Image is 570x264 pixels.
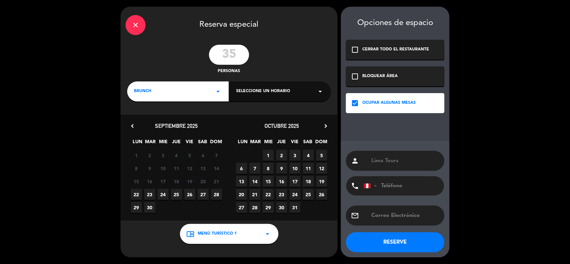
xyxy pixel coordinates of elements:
span: 9 [276,163,287,174]
div: Opciones de espacio [346,18,444,28]
span: 9 [144,163,155,174]
span: 1 [131,150,142,161]
span: 5 [184,150,195,161]
span: 8 [263,163,274,174]
span: 19 [184,176,195,187]
span: 4 [171,150,182,161]
span: BRUNCH [134,88,151,95]
i: arrow_drop_down [316,87,324,95]
span: MAR [250,138,261,149]
span: 29 [263,202,274,213]
span: 23 [144,189,155,200]
span: 10 [158,163,169,174]
span: 22 [131,189,142,200]
span: 20 [236,189,247,200]
span: 15 [131,176,142,187]
span: 13 [236,176,247,187]
span: DOM [210,138,221,149]
span: 1 [263,150,274,161]
i: close [132,21,140,29]
div: Reserva especial [121,7,338,41]
span: 15 [263,176,274,187]
span: MIE [263,138,274,149]
span: 19 [316,176,327,187]
span: 30 [276,202,287,213]
span: 30 [144,202,155,213]
span: 11 [171,163,182,174]
span: 28 [211,189,222,200]
span: 3 [290,150,301,161]
span: 11 [303,163,314,174]
span: 20 [198,176,209,187]
span: septiembre 2025 [155,122,198,129]
span: SAB [197,138,208,149]
span: 16 [144,176,155,187]
div: BLOQUEAR ÁREA [362,73,398,80]
i: email [351,212,359,220]
input: Correo Electrónico [371,211,439,220]
span: 2 [276,150,287,161]
button: RESERVE [346,232,444,252]
span: 17 [158,176,169,187]
i: chevron_right [322,122,329,129]
input: 0 [209,45,249,65]
span: 31 [290,202,301,213]
span: 14 [249,176,260,187]
span: 2 [144,150,155,161]
span: 7 [211,150,222,161]
i: check_box_outline_blank [351,72,359,80]
i: phone [351,182,359,190]
span: 24 [290,189,301,200]
span: SELECCIONE UN HORARIO [236,88,290,95]
i: check_box_outline_blank [351,46,359,54]
span: 27 [198,189,209,200]
span: 6 [198,150,209,161]
span: 28 [249,202,260,213]
span: 12 [316,163,327,174]
span: JUE [171,138,182,149]
span: 21 [249,189,260,200]
span: 27 [236,202,247,213]
span: JUE [276,138,287,149]
span: 6 [236,163,247,174]
input: Teléfono [364,176,437,196]
input: Nombre [371,156,439,166]
span: SAB [302,138,313,149]
span: 29 [131,202,142,213]
span: MAR [145,138,156,149]
span: 21 [211,176,222,187]
span: 24 [158,189,169,200]
span: 22 [263,189,274,200]
span: 13 [198,163,209,174]
span: 23 [276,189,287,200]
span: Menú turístico 1 [198,231,237,237]
span: 26 [184,189,195,200]
span: 17 [290,176,301,187]
span: personas [218,68,240,75]
i: person [351,157,359,165]
i: chevron_left [129,122,136,129]
span: 4 [303,150,314,161]
i: chrome_reader_mode [187,230,195,238]
i: check_box [351,99,359,107]
div: Peru (Perú): +51 [364,177,379,195]
span: 5 [316,150,327,161]
span: 25 [171,189,182,200]
span: VIE [184,138,195,149]
i: arrow_drop_down [214,87,222,95]
span: MIE [158,138,169,149]
span: 12 [184,163,195,174]
div: OCUPAR ALGUNAS MESAS [362,100,416,106]
span: 25 [303,189,314,200]
span: DOM [315,138,326,149]
div: CERRAR TODO EL RESTAURANTE [362,46,429,53]
span: 3 [158,150,169,161]
span: 18 [171,176,182,187]
span: VIE [289,138,300,149]
span: octubre 2025 [264,122,299,129]
span: 14 [211,163,222,174]
span: LUN [237,138,248,149]
i: arrow_drop_down [264,230,272,238]
span: 7 [249,163,260,174]
span: LUN [132,138,143,149]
